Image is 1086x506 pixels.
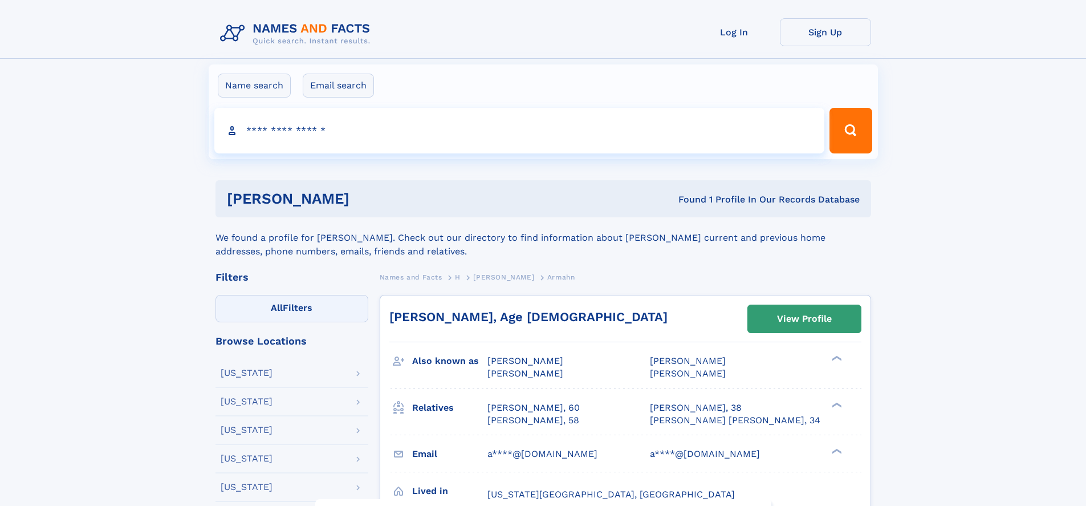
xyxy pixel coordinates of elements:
span: [US_STATE][GEOGRAPHIC_DATA], [GEOGRAPHIC_DATA] [487,489,735,500]
a: View Profile [748,305,861,333]
span: Armahn [547,273,575,281]
h3: Relatives [412,398,487,418]
h3: Email [412,444,487,464]
h3: Lived in [412,481,487,501]
a: [PERSON_NAME] [PERSON_NAME], 34 [650,414,820,427]
div: Found 1 Profile In Our Records Database [514,193,860,206]
a: [PERSON_NAME], 38 [650,402,742,414]
span: [PERSON_NAME] [650,355,726,366]
span: [PERSON_NAME] [487,368,563,379]
div: ❯ [829,447,843,455]
button: Search Button [829,108,872,153]
span: [PERSON_NAME] [487,355,563,366]
div: [US_STATE] [221,483,272,492]
h3: Also known as [412,351,487,371]
div: [US_STATE] [221,426,272,435]
a: Names and Facts [380,270,442,284]
a: Sign Up [780,18,871,46]
div: ❯ [829,401,843,408]
div: [US_STATE] [221,369,272,378]
a: Log In [689,18,780,46]
a: [PERSON_NAME] [473,270,534,284]
div: Filters [215,272,368,282]
a: [PERSON_NAME], Age [DEMOGRAPHIC_DATA] [389,310,668,324]
img: Logo Names and Facts [215,18,380,49]
span: [PERSON_NAME] [473,273,534,281]
label: Email search [303,74,374,98]
h1: [PERSON_NAME] [227,192,514,206]
a: [PERSON_NAME], 60 [487,402,580,414]
div: [US_STATE] [221,454,272,463]
input: search input [214,108,825,153]
div: Browse Locations [215,336,368,346]
label: Filters [215,295,368,322]
a: [PERSON_NAME], 58 [487,414,579,427]
span: All [271,302,283,313]
span: [PERSON_NAME] [650,368,726,379]
label: Name search [218,74,291,98]
div: We found a profile for [PERSON_NAME]. Check out our directory to find information about [PERSON_N... [215,217,871,258]
a: H [455,270,461,284]
div: [US_STATE] [221,397,272,406]
div: ❯ [829,355,843,362]
span: H [455,273,461,281]
div: View Profile [777,306,832,332]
